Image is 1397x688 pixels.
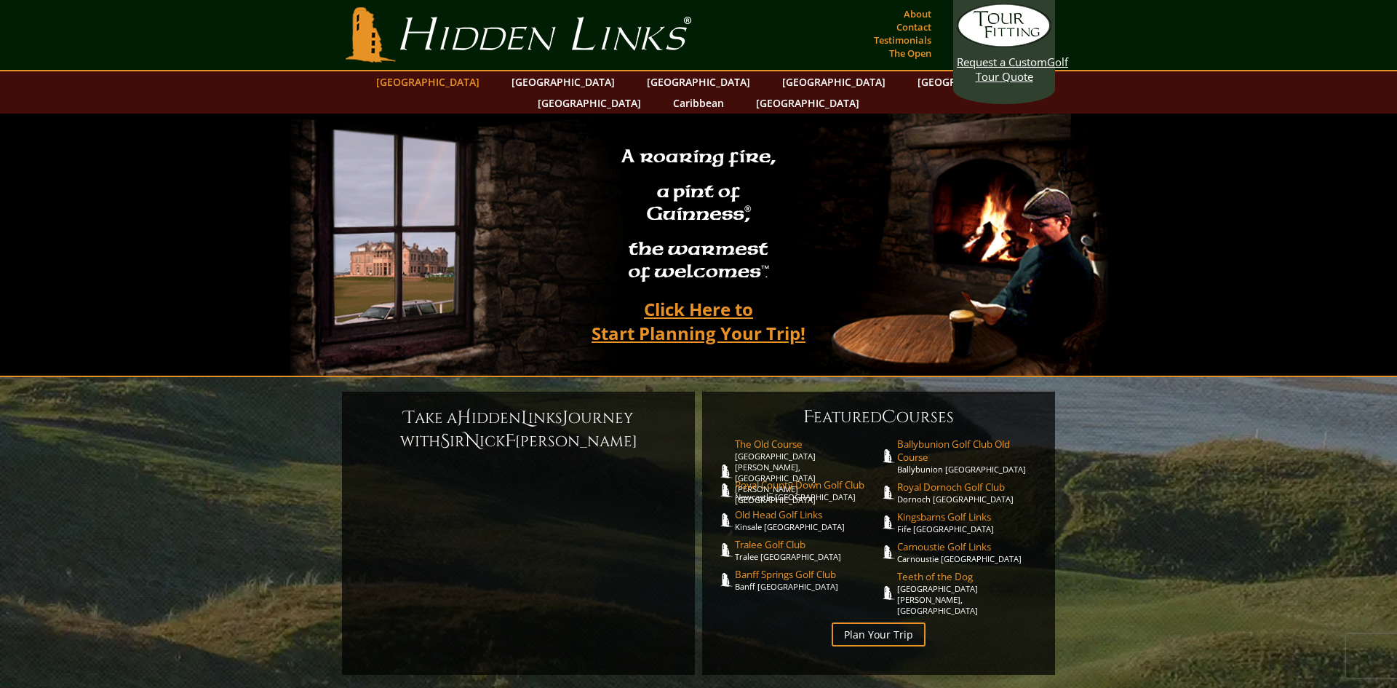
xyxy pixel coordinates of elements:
span: H [457,406,471,430]
span: F [803,406,813,429]
span: The Old Course [735,438,879,451]
a: The Old Course[GEOGRAPHIC_DATA][PERSON_NAME], [GEOGRAPHIC_DATA][PERSON_NAME] [GEOGRAPHIC_DATA] [735,438,879,505]
a: Royal Dornoch Golf ClubDornoch [GEOGRAPHIC_DATA] [897,481,1041,505]
a: [GEOGRAPHIC_DATA] [369,71,487,92]
a: Carnoustie Golf LinksCarnoustie [GEOGRAPHIC_DATA] [897,540,1041,564]
a: Banff Springs Golf ClubBanff [GEOGRAPHIC_DATA] [735,568,879,592]
span: Banff Springs Golf Club [735,568,879,581]
span: Royal Dornoch Golf Club [897,481,1041,494]
a: Teeth of the Dog[GEOGRAPHIC_DATA][PERSON_NAME], [GEOGRAPHIC_DATA] [897,570,1041,616]
span: Carnoustie Golf Links [897,540,1041,553]
a: Plan Your Trip [832,622,926,647]
a: [GEOGRAPHIC_DATA] [910,71,1028,92]
a: [GEOGRAPHIC_DATA] [640,71,757,92]
a: Kingsbarns Golf LinksFife [GEOGRAPHIC_DATA] [897,510,1041,534]
a: [GEOGRAPHIC_DATA] [749,92,867,114]
span: S [440,430,450,453]
a: The Open [885,43,935,63]
a: Tralee Golf ClubTralee [GEOGRAPHIC_DATA] [735,538,879,562]
span: T [404,406,415,430]
span: Teeth of the Dog [897,570,1041,583]
a: Contact [893,17,935,37]
span: Tralee Golf Club [735,538,879,551]
span: Kingsbarns Golf Links [897,510,1041,523]
span: Old Head Golf Links [735,508,879,521]
span: Royal County Down Golf Club [735,478,879,491]
a: Ballybunion Golf Club Old CourseBallybunion [GEOGRAPHIC_DATA] [897,438,1041,475]
span: L [521,406,528,430]
a: [GEOGRAPHIC_DATA] [504,71,622,92]
a: [GEOGRAPHIC_DATA] [530,92,648,114]
a: About [900,4,935,24]
h6: ake a idden inks ourney with ir ick [PERSON_NAME] [357,406,680,453]
span: F [505,430,515,453]
a: [GEOGRAPHIC_DATA] [775,71,893,92]
span: C [882,406,896,429]
a: Click Here toStart Planning Your Trip! [577,292,820,350]
span: J [562,406,568,430]
span: Ballybunion Golf Club Old Course [897,438,1041,464]
a: Testimonials [870,30,935,50]
a: Old Head Golf LinksKinsale [GEOGRAPHIC_DATA] [735,508,879,532]
a: Request a CustomGolf Tour Quote [957,4,1051,84]
h6: eatured ourses [717,406,1040,429]
span: N [465,430,479,453]
h2: A roaring fire, a pint of Guinness , the warmest of welcomes™. [612,139,785,292]
a: Royal County Down Golf ClubNewcastle [GEOGRAPHIC_DATA] [735,478,879,502]
span: Request a Custom [957,55,1047,69]
a: Caribbean [666,92,731,114]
